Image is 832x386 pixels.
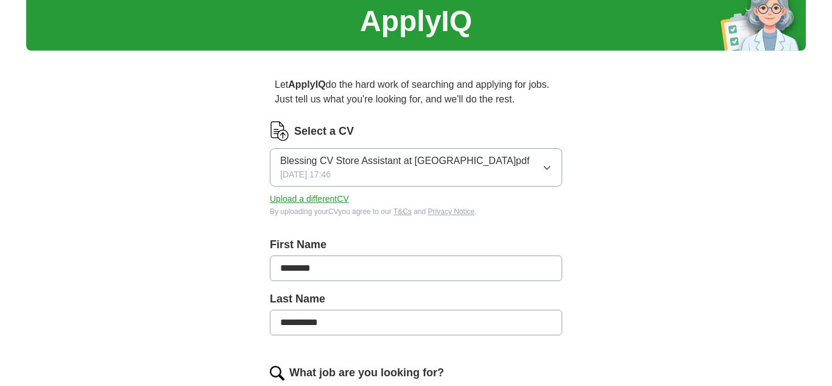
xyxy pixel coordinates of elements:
img: CV Icon [270,121,289,141]
img: search.png [270,366,284,381]
span: [DATE] 17:46 [280,168,331,181]
button: Blessing CV Store Assistant at [GEOGRAPHIC_DATA]pdf[DATE] 17:46 [270,148,562,187]
button: Upload a differentCV [270,193,349,206]
label: Last Name [270,291,562,307]
div: By uploading your CV you agree to our and . [270,206,562,217]
a: Privacy Notice [428,207,475,216]
label: First Name [270,237,562,253]
strong: ApplyIQ [288,79,325,90]
p: Let do the hard work of searching and applying for jobs. Just tell us what you're looking for, an... [270,73,562,112]
span: Blessing CV Store Assistant at [GEOGRAPHIC_DATA]pdf [280,154,529,168]
label: What job are you looking for? [289,365,444,381]
label: Select a CV [294,123,354,140]
a: T&Cs [393,207,412,216]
